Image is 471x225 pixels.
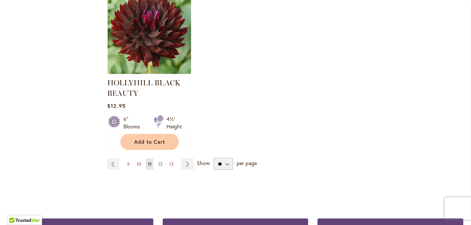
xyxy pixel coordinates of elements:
[237,160,257,167] span: per page
[108,102,126,109] span: $12.95
[124,115,145,130] div: 6" Blooms
[108,69,191,76] a: HOLLYHILL BLACK BEAUTY
[148,161,151,167] span: 11
[120,134,179,150] button: Add to Cart
[108,78,181,98] a: HOLLYHILL BLACK BEAUTY
[158,161,162,167] span: 12
[6,198,27,219] iframe: Launch Accessibility Center
[134,139,165,145] span: Add to Cart
[136,161,141,167] span: 10
[166,115,182,130] div: 4½' Height
[156,159,164,170] a: 12
[127,161,130,167] span: 9
[169,161,174,167] span: 13
[135,159,143,170] a: 10
[125,159,132,170] a: 9
[167,159,175,170] a: 13
[197,160,210,167] span: Show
